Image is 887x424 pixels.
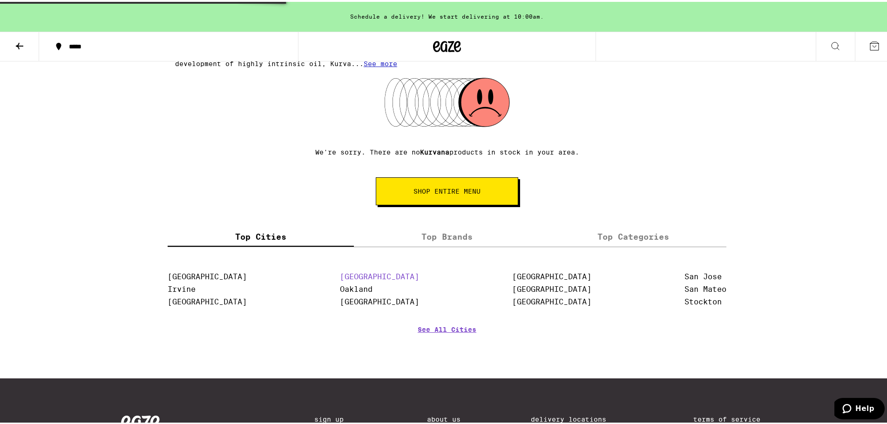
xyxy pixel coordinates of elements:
label: Top Brands [354,225,540,245]
a: [GEOGRAPHIC_DATA] [512,283,591,292]
a: About Us [427,414,460,421]
a: See All Cities [418,324,476,358]
a: [GEOGRAPHIC_DATA] [168,296,247,304]
a: Irvine [168,283,196,292]
a: [GEOGRAPHIC_DATA] [512,270,591,279]
iframe: Opens a widget where you can find more information [834,396,885,419]
a: San Jose [684,270,722,279]
a: Terms of Service [693,414,773,421]
a: Sign Up [314,414,356,421]
a: [GEOGRAPHIC_DATA] [168,270,247,279]
a: [GEOGRAPHIC_DATA] [340,296,419,304]
a: Oakland [340,283,372,292]
div: tabs [168,225,726,245]
label: Top Categories [540,225,726,245]
button: SHOP ENTIRE MENU [376,175,518,203]
a: [GEOGRAPHIC_DATA] [512,296,591,304]
a: San Mateo [684,283,726,292]
span: SHOP ENTIRE MENU [413,186,481,193]
label: Top Cities [168,225,354,245]
span: See more [364,58,397,66]
p: We're sorry. There are no products in stock in your area. [315,147,579,154]
a: [GEOGRAPHIC_DATA] [340,270,419,279]
a: Delivery Locations [531,414,623,421]
strong: Kurvana [420,147,449,154]
a: Stockton [684,296,722,304]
